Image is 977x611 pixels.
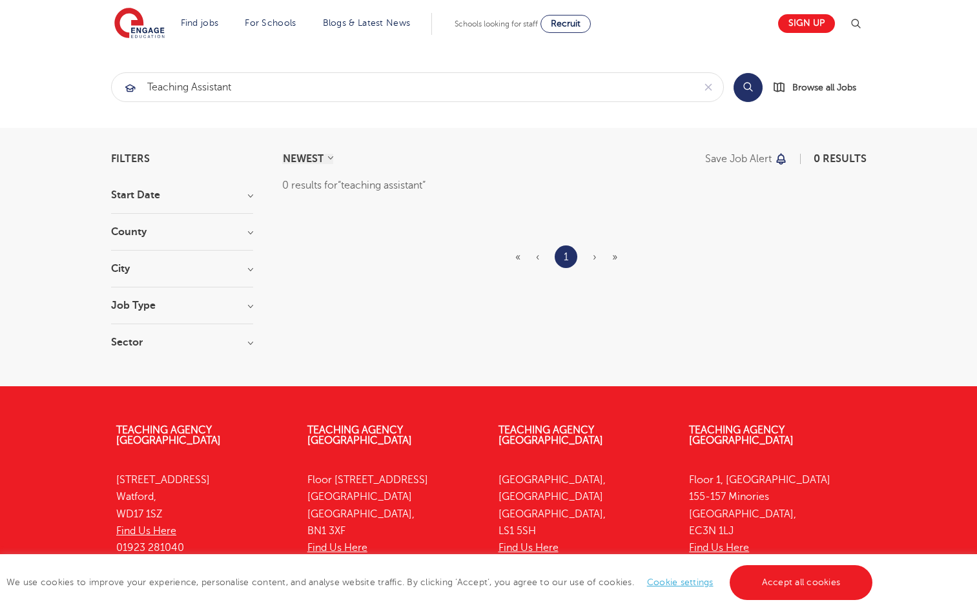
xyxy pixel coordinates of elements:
span: Recruit [551,19,581,28]
p: [STREET_ADDRESS] Watford, WD17 1SZ 01923 281040 [116,471,288,556]
button: Save job alert [705,154,788,164]
a: 1 [564,249,568,265]
p: Floor 1, [GEOGRAPHIC_DATA] 155-157 Minories [GEOGRAPHIC_DATA], EC3N 1LJ 0333 150 8020 [689,471,861,574]
a: Sign up [778,14,835,33]
div: 0 results for [282,177,867,194]
button: Search [734,73,763,102]
span: › [593,251,597,263]
input: Submit [112,73,694,101]
img: Engage Education [114,8,165,40]
span: ‹ [536,251,539,263]
a: Browse all Jobs [773,80,867,95]
a: Teaching Agency [GEOGRAPHIC_DATA] [307,424,412,446]
h3: Job Type [111,300,253,311]
a: Teaching Agency [GEOGRAPHIC_DATA] [116,424,221,446]
a: Cookie settings [647,577,714,587]
h3: Sector [111,337,253,347]
span: « [515,251,520,263]
span: 0 results [814,153,867,165]
a: Find Us Here [689,542,749,554]
p: Save job alert [705,154,772,164]
h3: Start Date [111,190,253,200]
q: teaching assistant [338,180,426,191]
span: » [612,251,617,263]
div: Submit [111,72,724,102]
span: Schools looking for staff [455,19,538,28]
a: For Schools [245,18,296,28]
h3: City [111,264,253,274]
p: Floor [STREET_ADDRESS] [GEOGRAPHIC_DATA] [GEOGRAPHIC_DATA], BN1 3XF 01273 447633 [307,471,479,574]
a: Find Us Here [116,525,176,537]
a: Accept all cookies [730,565,873,600]
a: Find Us Here [307,542,367,554]
span: Filters [111,154,150,164]
p: [GEOGRAPHIC_DATA], [GEOGRAPHIC_DATA] [GEOGRAPHIC_DATA], LS1 5SH 0113 323 7633 [499,471,670,574]
a: Blogs & Latest News [323,18,411,28]
h3: County [111,227,253,237]
a: Find jobs [181,18,219,28]
a: Teaching Agency [GEOGRAPHIC_DATA] [689,424,794,446]
a: Find Us Here [499,542,559,554]
span: Browse all Jobs [792,80,856,95]
a: Recruit [540,15,591,33]
button: Clear [694,73,723,101]
a: Teaching Agency [GEOGRAPHIC_DATA] [499,424,603,446]
span: We use cookies to improve your experience, personalise content, and analyse website traffic. By c... [6,577,876,587]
